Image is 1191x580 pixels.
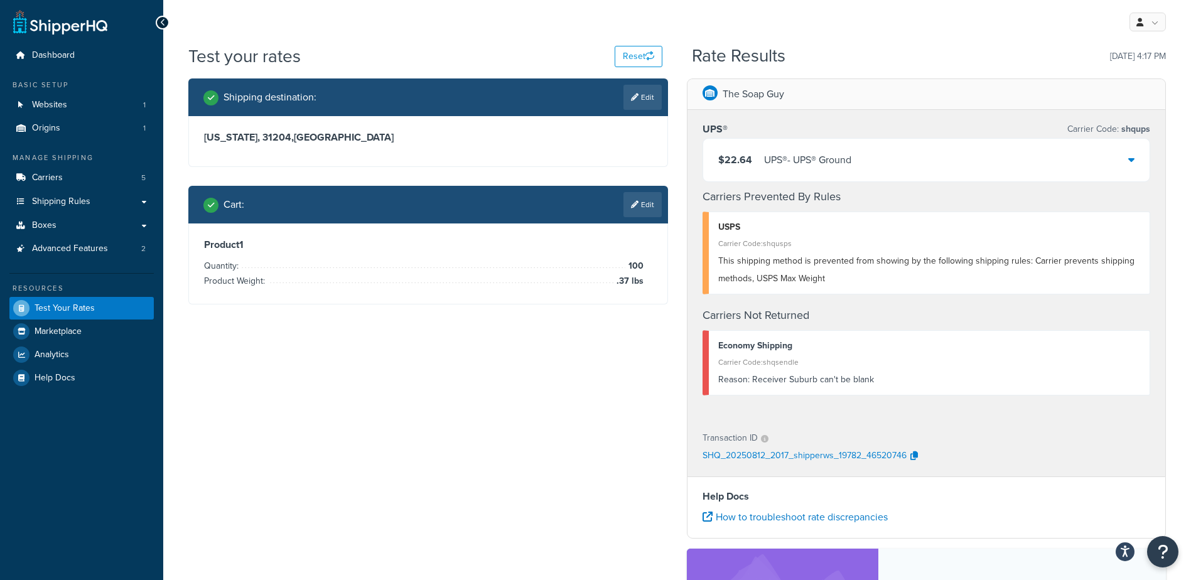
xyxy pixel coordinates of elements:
span: Reason: [718,373,750,386]
a: Help Docs [9,367,154,389]
span: Dashboard [32,50,75,61]
span: Quantity: [204,259,242,272]
h2: Rate Results [692,46,785,66]
span: 1 [143,100,146,110]
span: Websites [32,100,67,110]
div: UPS® - UPS® Ground [764,151,851,169]
h3: Product 1 [204,239,652,251]
div: Carrier Code: shqsendle [718,353,1141,371]
span: $22.64 [718,153,752,167]
a: Edit [623,192,662,217]
div: USPS [718,218,1141,236]
h3: UPS® [703,123,728,136]
div: Basic Setup [9,80,154,90]
div: Carrier Code: shqusps [718,235,1141,252]
span: Product Weight: [204,274,268,287]
span: Shipping Rules [32,196,90,207]
span: Marketplace [35,326,82,337]
span: Help Docs [35,373,75,384]
h1: Test your rates [188,44,301,68]
li: Carriers [9,166,154,190]
li: Advanced Features [9,237,154,260]
a: How to troubleshoot rate discrepancies [703,510,888,524]
a: Advanced Features2 [9,237,154,260]
p: [DATE] 4:17 PM [1110,48,1166,65]
span: Origins [32,123,60,134]
a: Dashboard [9,44,154,67]
div: Economy Shipping [718,337,1141,355]
div: Receiver Suburb can't be blank [718,371,1141,389]
a: Websites1 [9,94,154,117]
span: shqups [1119,122,1150,136]
span: Carriers [32,173,63,183]
span: 5 [141,173,146,183]
p: The Soap Guy [723,85,784,103]
div: Resources [9,283,154,294]
p: Transaction ID [703,429,758,447]
button: Open Resource Center [1147,536,1178,567]
span: Boxes [32,220,57,231]
span: Test Your Rates [35,303,95,314]
h2: Cart : [224,199,244,210]
h4: Help Docs [703,489,1151,504]
a: Boxes [9,214,154,237]
span: .37 lbs [613,274,644,289]
span: 100 [625,259,644,274]
a: Test Your Rates [9,297,154,320]
a: Shipping Rules [9,190,154,213]
li: Origins [9,117,154,140]
a: Edit [623,85,662,110]
li: Websites [9,94,154,117]
p: Carrier Code: [1067,121,1150,138]
span: This shipping method is prevented from showing by the following shipping rules: Carrier prevents ... [718,254,1134,285]
h3: [US_STATE], 31204 , [GEOGRAPHIC_DATA] [204,131,652,144]
div: Manage Shipping [9,153,154,163]
a: Carriers5 [9,166,154,190]
span: Advanced Features [32,244,108,254]
a: Analytics [9,343,154,366]
a: Origins1 [9,117,154,140]
button: Reset [615,46,662,67]
h2: Shipping destination : [224,92,316,103]
h4: Carriers Not Returned [703,307,1151,324]
span: 1 [143,123,146,134]
a: Marketplace [9,320,154,343]
h4: Carriers Prevented By Rules [703,188,1151,205]
p: SHQ_20250812_2017_shipperws_19782_46520746 [703,447,907,466]
span: Analytics [35,350,69,360]
span: 2 [141,244,146,254]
